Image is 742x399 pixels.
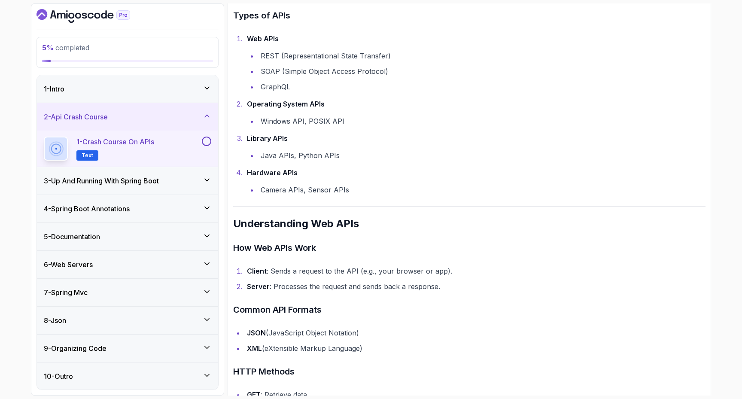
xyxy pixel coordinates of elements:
[37,195,218,222] button: 4-Spring Boot Annotations
[233,217,706,231] h2: Understanding Web APIs
[44,204,130,214] h3: 4 - Spring Boot Annotations
[42,43,89,52] span: completed
[233,241,706,255] h3: How Web APIs Work
[258,65,706,77] li: SOAP (Simple Object Access Protocol)
[37,279,218,306] button: 7-Spring Mvc
[44,259,93,270] h3: 6 - Web Servers
[37,167,218,195] button: 3-Up And Running With Spring Boot
[247,390,261,399] strong: GET
[76,137,154,147] p: 1 - Crash Course on APIs
[247,329,266,337] strong: JSON
[42,43,54,52] span: 5 %
[37,251,218,278] button: 6-Web Servers
[82,152,93,159] span: Text
[233,9,706,22] h3: Types of APIs
[244,265,706,277] li: : Sends a request to the API (e.g., your browser or app).
[44,112,108,122] h3: 2 - Api Crash Course
[247,34,279,43] strong: Web APIs
[244,327,706,339] li: (JavaScript Object Notation)
[44,287,88,298] h3: 7 - Spring Mvc
[44,231,100,242] h3: 5 - Documentation
[258,149,706,161] li: Java APIs, Python APIs
[247,282,270,291] strong: Server
[258,184,706,196] li: Camera APIs, Sensor APIs
[233,365,706,378] h3: HTTP Methods
[247,134,288,143] strong: Library APIs
[37,335,218,362] button: 9-Organizing Code
[37,75,218,103] button: 1-Intro
[44,315,66,326] h3: 8 - Json
[247,267,267,275] strong: Client
[244,280,706,292] li: : Processes the request and sends back a response.
[37,362,218,390] button: 10-Outro
[233,303,706,317] h3: Common API Formats
[37,223,218,250] button: 5-Documentation
[36,9,150,23] a: Dashboard
[258,81,706,93] li: GraphQL
[258,50,706,62] li: REST (Representational State Transfer)
[244,342,706,354] li: (eXtensible Markup Language)
[258,115,706,127] li: Windows API, POSIX API
[44,176,159,186] h3: 3 - Up And Running With Spring Boot
[37,307,218,334] button: 8-Json
[37,103,218,131] button: 2-Api Crash Course
[247,344,262,353] strong: XML
[44,371,73,381] h3: 10 - Outro
[44,137,211,161] button: 1-Crash Course on APIsText
[44,84,64,94] h3: 1 - Intro
[247,168,298,177] strong: Hardware APIs
[44,343,106,353] h3: 9 - Organizing Code
[247,100,325,108] strong: Operating System APIs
